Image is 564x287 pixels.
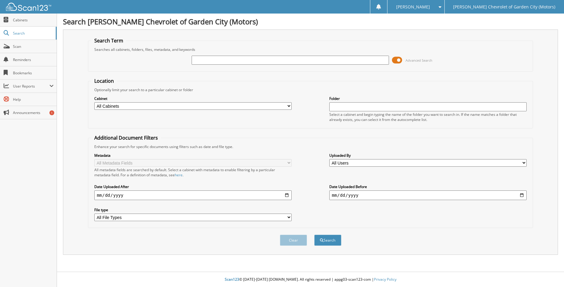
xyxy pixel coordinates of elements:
[6,3,51,11] img: scan123-logo-white.svg
[49,110,54,115] div: 1
[13,110,54,115] span: Announcements
[91,78,117,84] legend: Location
[94,96,292,101] label: Cabinet
[225,277,239,282] span: Scan123
[13,84,49,89] span: User Reports
[534,258,564,287] iframe: Chat Widget
[94,167,292,177] div: All metadata fields are searched by default. Select a cabinet with metadata to enable filtering b...
[314,235,341,246] button: Search
[329,184,527,189] label: Date Uploaded Before
[374,277,396,282] a: Privacy Policy
[280,235,307,246] button: Clear
[94,207,292,212] label: File type
[57,272,564,287] div: © [DATE]-[DATE] [DOMAIN_NAME]. All rights reserved | appg03-scan123-com |
[91,144,530,149] div: Enhance your search for specific documents using filters such as date and file type.
[94,153,292,158] label: Metadata
[91,37,126,44] legend: Search Term
[13,57,54,62] span: Reminders
[13,70,54,76] span: Bookmarks
[13,44,54,49] span: Scan
[13,17,54,23] span: Cabinets
[406,58,432,63] span: Advanced Search
[91,47,530,52] div: Searches all cabinets, folders, files, metadata, and keywords
[91,134,161,141] legend: Additional Document Filters
[13,97,54,102] span: Help
[329,190,527,200] input: end
[91,87,530,92] div: Optionally limit your search to a particular cabinet or folder
[453,5,555,9] span: [PERSON_NAME] Chevrolet of Garden City (Motors)
[175,172,183,177] a: here
[13,31,53,36] span: Search
[63,17,558,26] h1: Search [PERSON_NAME] Chevrolet of Garden City (Motors)
[94,184,292,189] label: Date Uploaded After
[329,153,527,158] label: Uploaded By
[329,96,527,101] label: Folder
[329,112,527,122] div: Select a cabinet and begin typing the name of the folder you want to search in. If the name match...
[396,5,430,9] span: [PERSON_NAME]
[94,190,292,200] input: start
